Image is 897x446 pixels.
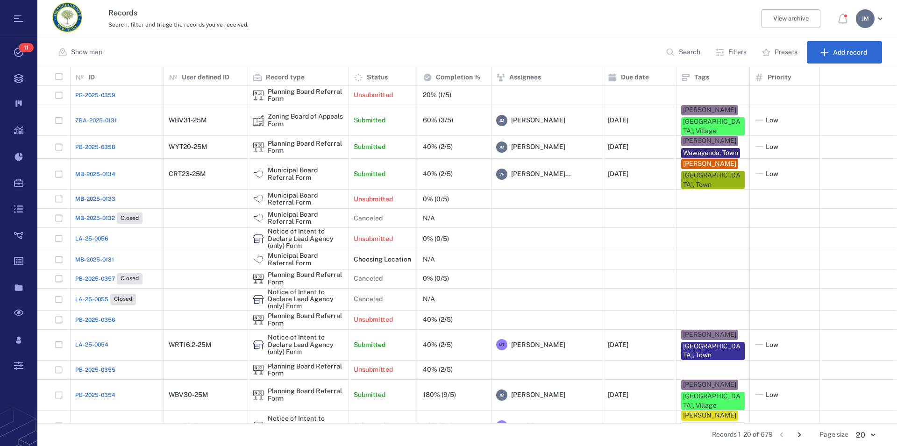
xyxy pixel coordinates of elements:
button: Show map [52,41,110,64]
span: Low [766,421,778,431]
img: icon Planning Board Referral Form [253,389,264,401]
div: 60% (3/5) [423,117,453,124]
div: [GEOGRAPHIC_DATA], Village [683,117,743,135]
div: J M [496,389,507,401]
span: Search, filter and triage the records you've received. [108,21,249,28]
div: V F [496,169,507,180]
p: Filters [728,48,747,57]
div: 0% (0/5) [423,275,449,282]
button: View archive [762,9,820,28]
img: icon Municipal Board Referral Form [253,254,264,265]
p: Submitted [354,390,385,400]
p: Show map [71,48,102,57]
div: [PERSON_NAME] [683,411,736,420]
span: Records 1-20 of 679 [712,430,773,439]
span: [PERSON_NAME] [511,142,565,152]
div: [GEOGRAPHIC_DATA], Village [683,392,743,410]
span: Low [766,340,778,350]
a: LA-25-0054 [75,340,108,349]
span: Page size [819,430,848,439]
span: Closed [119,214,141,222]
p: Submitted [354,421,385,431]
div: [DATE] [608,391,628,398]
p: Submitted [354,340,385,350]
p: Submitted [354,170,385,179]
a: MB-2025-0131 [75,255,114,264]
p: Unsubmitted [354,315,393,325]
div: 40% (2/5) [423,422,453,429]
div: Planning Board Referral Form [253,364,264,375]
p: Submitted [354,116,385,125]
img: icon Municipal Board Referral Form [253,212,264,224]
span: [PERSON_NAME] [511,340,565,350]
img: icon Zoning Board of Appeals Form [253,115,264,126]
img: icon Municipal Board Referral Form [253,193,264,205]
div: J M [496,142,507,153]
span: [PERSON_NAME]... [511,170,570,179]
p: Choosing Location [354,255,411,264]
span: ZBA-2025-0131 [75,116,117,125]
a: PB-2025-0357Closed [75,273,142,284]
div: Notice of Intent to Declare Lead Agency (only) Form [253,294,264,305]
span: PB-2025-0357 [75,275,115,283]
p: Unsubmitted [354,234,393,244]
p: Canceled [354,214,383,223]
div: 40% (2/5) [423,143,453,150]
div: Zoning Board of Appeals Form [253,115,264,126]
p: Unsubmitted [354,365,393,375]
div: [DATE] [608,143,628,150]
p: ID [88,73,95,82]
div: Planning Board Referral Form [253,389,264,401]
button: Presets [756,41,805,64]
p: Priority [768,73,791,82]
div: 20 [848,430,882,440]
div: [DATE] [608,170,628,177]
img: icon Planning Board Referral Form [253,142,264,153]
span: Low [766,116,778,125]
div: M T [496,420,507,432]
span: PB-2025-0359 [75,91,115,99]
div: [GEOGRAPHIC_DATA], Town [683,171,743,189]
span: [PERSON_NAME] [511,390,565,400]
div: WBV30-25M [169,391,208,398]
a: LA-25-0056 [75,234,108,243]
div: Municipal Board Referral Form [268,192,344,206]
a: PB-2025-0355 [75,366,115,374]
img: icon Planning Board Referral Form [253,314,264,326]
div: Municipal Board Referral Form [253,193,264,205]
span: Closed [119,275,141,283]
div: Notice of Intent to Declare Lead Agency (only) Form [268,334,344,355]
span: Closed [112,295,134,303]
p: Canceled [354,274,383,283]
div: WBV31-25M [169,117,207,124]
span: 11 [19,43,34,52]
img: icon Planning Board Referral Form [253,90,264,101]
div: 20% (1/5) [423,92,451,99]
span: MB-2025-0134 [75,170,115,178]
div: Planning Board Referral Form [268,312,344,327]
a: PB-2025-0358 [75,143,115,151]
div: [DATE] [608,341,628,348]
div: 40% (2/5) [423,341,453,348]
span: MB-2025-0133 [75,195,115,203]
a: LA-25-0055Closed [75,294,136,305]
a: PB-2025-0354 [75,391,115,399]
p: User defined ID [182,73,229,82]
div: Municipal Board Referral Form [268,167,344,181]
div: Notice of Intent to Declare Lead Agency (only) Form [253,233,264,244]
div: [PERSON_NAME] [683,330,736,340]
a: LA-25-0053 [75,422,108,430]
span: [PERSON_NAME] [511,421,565,431]
h3: Records [108,7,618,19]
div: Municipal Board Referral Form [253,169,264,180]
div: 40% (2/5) [423,170,453,177]
div: Notice of Intent to Declare Lead Agency (only) Form [253,339,264,350]
div: [DATE] [608,422,628,429]
p: Canceled [354,295,383,304]
p: Status [367,73,388,82]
